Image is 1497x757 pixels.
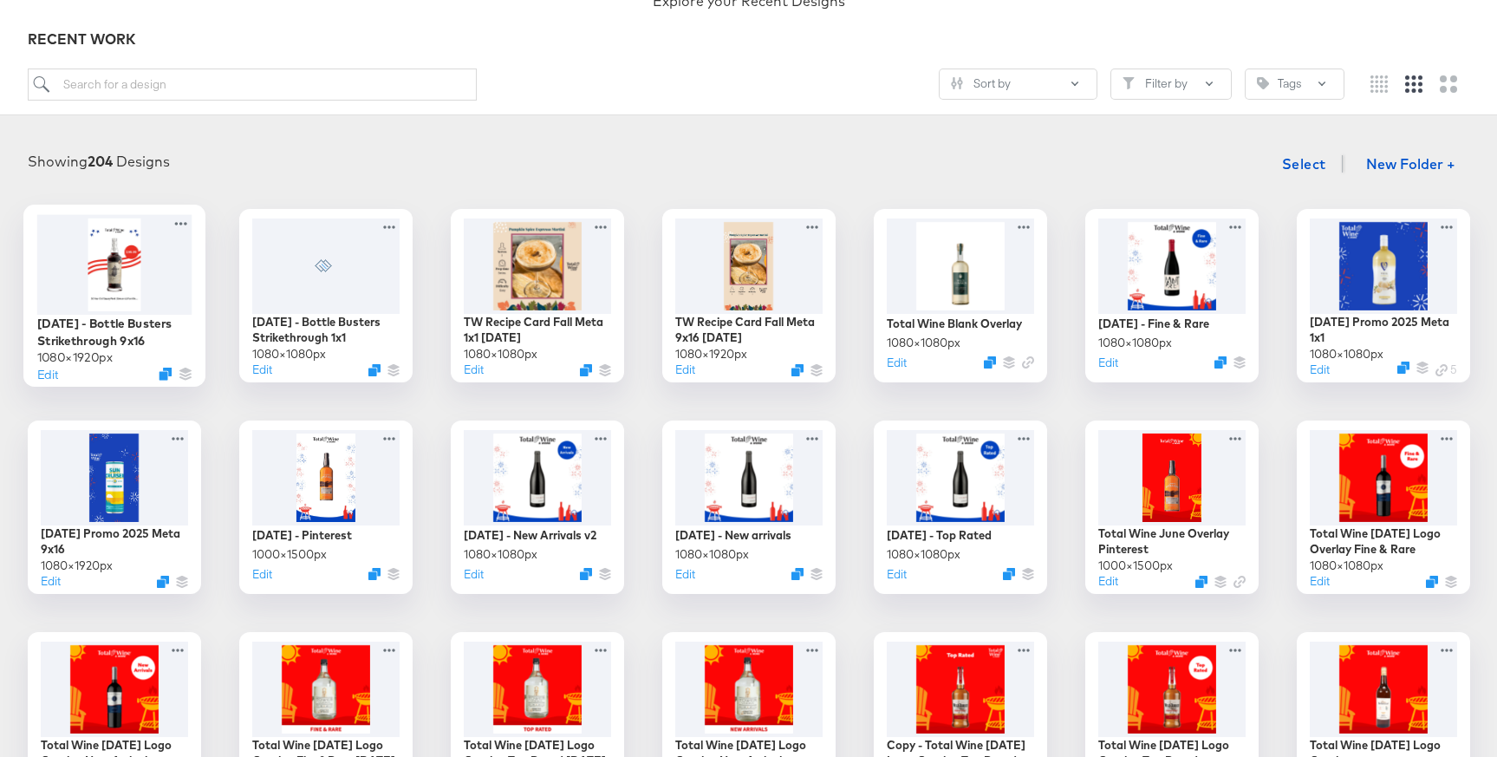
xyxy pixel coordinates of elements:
[1405,75,1422,93] svg: Medium grid
[252,546,327,563] div: 1000 × 1500 px
[1297,421,1470,594] div: Total Wine [DATE] Logo Overlay Fine & Rare1080×1080pxEditDuplicate
[1351,149,1470,182] button: New Folder +
[252,346,326,362] div: 1080 × 1080 px
[1003,568,1015,580] svg: Duplicate
[887,527,992,544] div: [DATE] - Top Rated
[28,29,1470,49] div: RECENT WORK
[887,566,907,583] button: Edit
[36,365,57,382] button: Edit
[464,566,484,583] button: Edit
[36,349,112,365] div: 1080 × 1920 px
[984,356,996,369] button: Duplicate
[874,209,1047,382] div: Total Wine Blank Overlay1080×1080pxEditDuplicate
[88,153,113,170] strong: 204
[1098,316,1209,332] div: [DATE] - Fine & Rare
[580,568,592,580] svg: Duplicate
[1310,362,1330,378] button: Edit
[1370,75,1388,93] svg: Small grid
[675,546,749,563] div: 1080 × 1080 px
[23,205,205,387] div: [DATE] - Bottle Busters Strikethrough 9x161080×1920pxEditDuplicate
[675,362,695,378] button: Edit
[1233,576,1246,588] svg: Link
[368,568,381,580] svg: Duplicate
[239,421,413,594] div: [DATE] - Pinterest1000×1500pxEditDuplicate
[874,421,1047,594] div: [DATE] - Top Rated1080×1080pxEditDuplicate
[791,364,804,376] svg: Duplicate
[580,364,592,376] svg: Duplicate
[28,69,477,101] input: Search for a design
[1310,525,1457,558] div: Total Wine [DATE] Logo Overlay Fine & Rare
[1397,362,1409,374] svg: Duplicate
[1282,152,1326,176] span: Select
[464,314,611,346] div: TW Recipe Card Fall Meta 1x1 [DATE]
[464,362,484,378] button: Edit
[1195,576,1207,588] svg: Duplicate
[939,69,1097,100] button: SlidersSort by
[41,525,188,558] div: [DATE] Promo 2025 Meta 9x16
[951,77,963,89] svg: Sliders
[464,527,596,544] div: [DATE] - New Arrivals v2
[464,346,537,362] div: 1080 × 1080 px
[1085,421,1259,594] div: Total Wine June Overlay Pinterest1000×1500pxEditDuplicate
[1085,209,1259,382] div: [DATE] - Fine & Rare1080×1080pxEditDuplicate
[662,209,836,382] div: TW Recipe Card Fall Meta 9x16 [DATE]1080×1920pxEditDuplicate
[41,573,61,590] button: Edit
[1310,558,1383,574] div: 1080 × 1080 px
[1098,355,1118,371] button: Edit
[36,315,192,349] div: [DATE] - Bottle Busters Strikethrough 9x16
[1245,69,1344,100] button: TagTags
[887,335,960,351] div: 1080 × 1080 px
[1440,75,1457,93] svg: Large grid
[675,566,695,583] button: Edit
[252,527,352,544] div: [DATE] - Pinterest
[1098,573,1118,590] button: Edit
[252,566,272,583] button: Edit
[887,355,907,371] button: Edit
[887,316,1022,332] div: Total Wine Blank Overlay
[1426,576,1438,588] svg: Duplicate
[252,362,272,378] button: Edit
[1110,69,1232,100] button: FilterFilter by
[1435,362,1457,378] div: 5
[1098,558,1173,574] div: 1000 × 1500 px
[1435,364,1448,376] svg: Link
[451,421,624,594] div: [DATE] - New Arrivals v21080×1080pxEditDuplicate
[1123,77,1135,89] svg: Filter
[1310,346,1383,362] div: 1080 × 1080 px
[368,364,381,376] svg: Duplicate
[1297,209,1470,382] div: [DATE] Promo 2025 Meta 1x11080×1080pxEditDuplicateLink 5
[451,209,624,382] div: TW Recipe Card Fall Meta 1x1 [DATE]1080×1080pxEditDuplicate
[1310,573,1330,590] button: Edit
[675,346,747,362] div: 1080 × 1920 px
[675,314,823,346] div: TW Recipe Card Fall Meta 9x16 [DATE]
[1098,525,1246,558] div: Total Wine June Overlay Pinterest
[28,421,201,594] div: [DATE] Promo 2025 Meta 9x161080×1920pxEditDuplicate
[28,152,170,172] div: Showing Designs
[1275,147,1333,181] button: Select
[159,368,172,381] svg: Duplicate
[791,568,804,580] svg: Duplicate
[1310,314,1457,346] div: [DATE] Promo 2025 Meta 1x1
[157,576,169,588] svg: Duplicate
[1022,356,1034,369] svg: Link
[252,314,400,346] div: [DATE] - Bottle Busters Strikethrough 1x1
[1214,356,1227,369] svg: Duplicate
[464,546,537,563] div: 1080 × 1080 px
[41,558,113,574] div: 1080 × 1920 px
[1098,335,1172,351] div: 1080 × 1080 px
[887,546,960,563] div: 1080 × 1080 px
[675,527,791,544] div: [DATE] - New arrivals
